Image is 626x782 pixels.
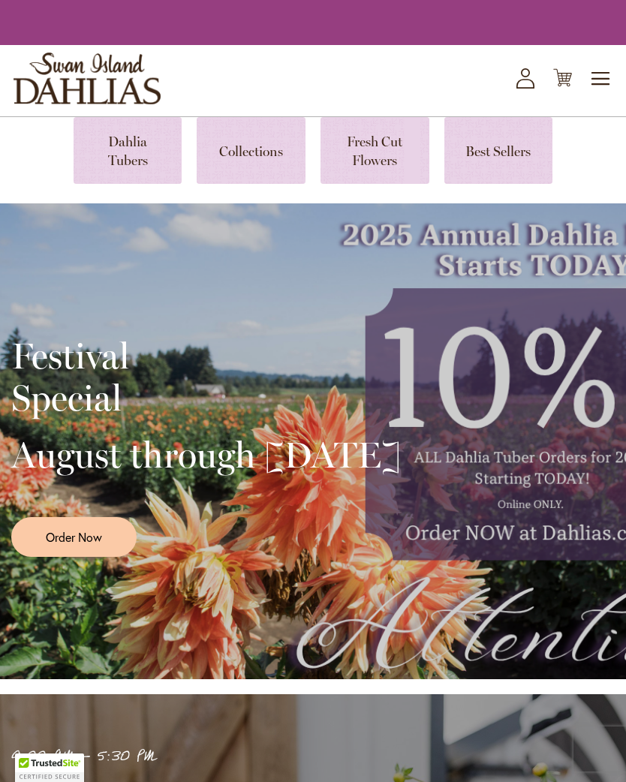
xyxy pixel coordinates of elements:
a: store logo [14,53,161,104]
h2: August through [DATE] [11,434,401,476]
a: Order Now [11,517,137,557]
span: Order Now [46,528,102,546]
h2: Festival Special [11,335,401,419]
